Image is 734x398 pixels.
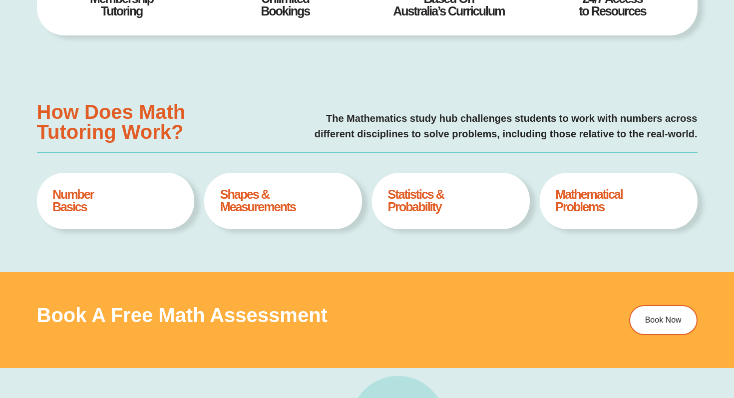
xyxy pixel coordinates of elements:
h4: Number Basics [52,188,179,213]
h4: Statistics & Probability [388,188,514,213]
h4: Mathematical Problems [555,188,682,213]
p: The Mathematics study hub challenges students to work with numbers across different disciplines t... [197,111,697,142]
button: Text [255,1,269,15]
iframe: Chat Widget [563,285,734,398]
span: of ⁨0⁩ [105,1,120,15]
h3: Book a Free Math Assessment [37,305,557,325]
h4: Shapes & Measurements [220,188,347,213]
button: Add or edit images [283,1,297,15]
button: Draw [269,1,283,15]
h3: How Does Math Tutoring Work? [37,102,187,142]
